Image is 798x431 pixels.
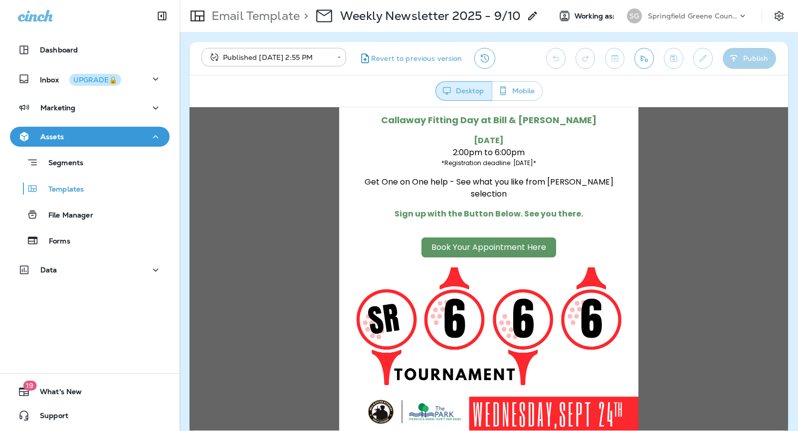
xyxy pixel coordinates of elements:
[340,8,521,23] p: Weekly Newsletter 2025 - 9/10
[73,76,117,83] div: UPGRADE🔒
[175,69,424,92] span: Get One on One help - See what you like from [PERSON_NAME] selection
[40,104,75,112] p: Marketing
[40,133,64,141] p: Assets
[10,98,170,118] button: Marketing
[38,159,83,169] p: Segments
[263,39,335,51] span: 2:00pm to 6:00pm
[208,52,330,62] div: Published [DATE] 2:55 PM
[648,12,738,20] p: Springfield Greene County Parks and Golf
[10,204,170,225] button: File Manager
[474,48,495,69] button: View Changelog
[435,81,492,101] button: Desktop
[40,46,78,54] p: Dashboard
[38,185,84,195] p: Templates
[150,160,449,329] img: BPS---2025-Sr-6-6-6---blog.png
[10,127,170,147] button: Assets
[575,12,617,20] span: Working as:
[371,54,462,63] span: Revert to previous version
[284,27,314,39] span: [DATE]
[30,412,68,424] span: Support
[69,74,121,86] button: UPGRADE🔒
[634,48,654,69] button: Send test email
[192,6,407,19] span: Callaway Fitting Day at Bill & [PERSON_NAME]
[10,178,170,199] button: Templates
[40,266,57,274] p: Data
[205,101,394,112] span: Sign up with the Button Below. See you there.
[252,51,347,60] span: *Registration deadline: [DATE]*
[10,260,170,280] button: Data
[10,69,170,89] button: InboxUPGRADE🔒
[38,211,93,220] p: File Manager
[10,40,170,60] button: Dashboard
[148,6,176,26] button: Collapse Sidebar
[10,230,170,251] button: Forms
[23,381,36,391] span: 19
[40,74,121,84] p: Inbox
[10,382,170,402] button: 19What's New
[627,8,642,23] div: SG
[10,406,170,426] button: Support
[39,237,70,246] p: Forms
[30,388,82,400] span: What's New
[232,130,367,150] a: Book Your Appointment Here
[242,134,357,146] span: Book Your Appointment Here
[207,8,300,23] p: Email Template
[10,152,170,173] button: Segments
[770,7,788,25] button: Settings
[300,8,308,23] p: >
[492,81,543,101] button: Mobile
[354,48,466,69] button: Revert to previous version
